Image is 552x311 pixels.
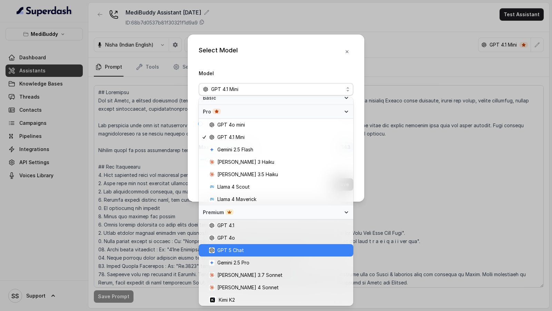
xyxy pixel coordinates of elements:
svg: google logo [209,260,215,265]
div: Pro [203,108,341,115]
span: GPT 4.1 [217,221,234,230]
span: [PERSON_NAME] 3 Haiku [217,158,274,166]
span: GPT 5 Chat [217,246,244,254]
span: Gemini 2.5 Pro [217,259,249,267]
span: GPT 4o [217,234,235,242]
svg: openai logo [209,134,215,140]
div: Pro [199,105,353,119]
svg: google logo [209,147,215,152]
span: GPT 4.1 Mini [217,133,245,141]
span: Basic [203,94,341,101]
div: Basic [199,91,353,105]
span: Gemini 2.5 Flash [217,146,253,154]
svg: openai logo [209,223,215,228]
span: [PERSON_NAME] 3.7 Sonnet [217,271,283,279]
span: Llama 4 Maverick [217,195,256,203]
div: Premium [199,205,353,219]
div: Premium [203,209,341,216]
button: openai logoGPT 4.1 Mini [199,83,353,96]
span: [PERSON_NAME] 4 Sonnet [217,283,279,292]
svg: openai logo [209,122,215,128]
span: GPT 4o mini [217,121,245,129]
svg: openai logo [209,235,215,241]
svg: openai logo [209,248,215,253]
svg: openai logo [203,87,208,92]
span: GPT 4.1 Mini [211,85,238,93]
span: [PERSON_NAME] 3.5 Haiku [217,170,278,179]
div: openai logoGPT 4.1 Mini [199,97,353,306]
span: Kimi K2 [219,296,235,304]
span: Llama 4 Scout [217,183,250,191]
